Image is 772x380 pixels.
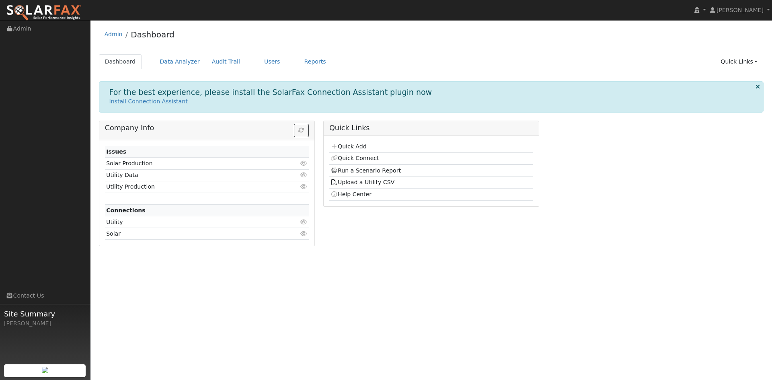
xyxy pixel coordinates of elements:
[105,181,276,193] td: Utility Production
[42,367,48,373] img: retrieve
[109,88,432,97] h1: For the best experience, please install the SolarFax Connection Assistant plugin now
[105,31,123,37] a: Admin
[4,308,86,319] span: Site Summary
[331,155,379,161] a: Quick Connect
[99,54,142,69] a: Dashboard
[329,124,533,132] h5: Quick Links
[6,4,82,21] img: SolarFax
[331,191,372,197] a: Help Center
[300,172,308,178] i: Click to view
[106,148,126,155] strong: Issues
[300,231,308,236] i: Click to view
[131,30,175,39] a: Dashboard
[105,158,276,169] td: Solar Production
[109,98,188,105] a: Install Connection Assistant
[106,207,146,214] strong: Connections
[717,7,764,13] span: [PERSON_NAME]
[105,228,276,240] td: Solar
[105,216,276,228] td: Utility
[715,54,764,69] a: Quick Links
[4,319,86,328] div: [PERSON_NAME]
[206,54,246,69] a: Audit Trail
[331,143,366,150] a: Quick Add
[331,179,394,185] a: Upload a Utility CSV
[300,160,308,166] i: Click to view
[105,124,309,132] h5: Company Info
[300,219,308,225] i: Click to view
[331,167,401,174] a: Run a Scenario Report
[300,184,308,189] i: Click to view
[154,54,206,69] a: Data Analyzer
[298,54,332,69] a: Reports
[258,54,286,69] a: Users
[105,169,276,181] td: Utility Data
